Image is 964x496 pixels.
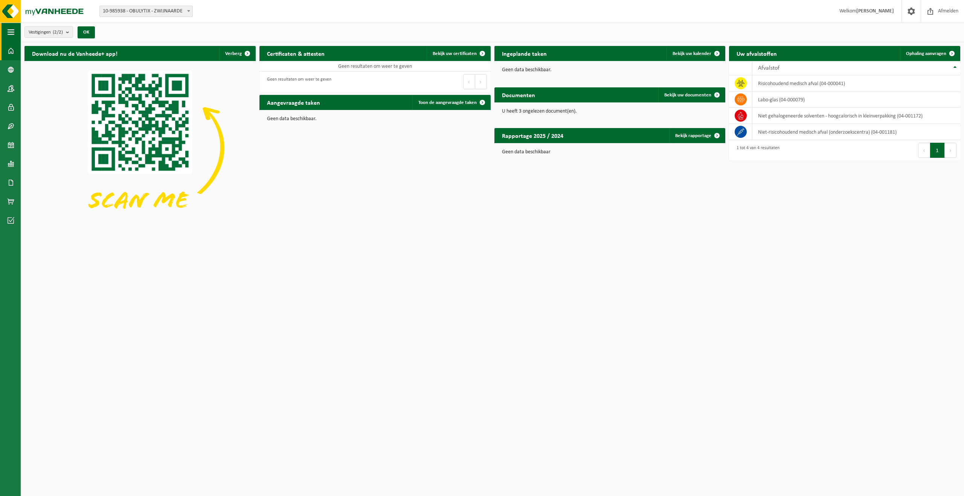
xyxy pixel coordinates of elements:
[24,26,73,38] button: Vestigingen(2/2)
[502,150,718,155] p: Geen data beschikbaar
[752,75,960,92] td: risicohoudend medisch afval (04-000041)
[433,51,477,56] span: Bekijk uw certificaten
[219,46,255,61] button: Verberg
[259,46,332,61] h2: Certificaten & attesten
[427,46,490,61] a: Bekijk uw certificaten
[259,61,491,72] td: Geen resultaten om weer te geven
[729,46,784,61] h2: Uw afvalstoffen
[259,95,328,110] h2: Aangevraagde taken
[658,87,725,102] a: Bekijk uw documenten
[733,142,779,159] div: 1 tot 4 van 4 resultaten
[930,143,945,158] button: 1
[673,51,711,56] span: Bekijk uw kalender
[475,74,487,89] button: Next
[502,109,718,114] p: U heeft 3 ongelezen document(en).
[263,73,331,90] div: Geen resultaten om weer te geven
[24,61,256,234] img: Download de VHEPlus App
[463,74,475,89] button: Previous
[24,46,125,61] h2: Download nu de Vanheede+ app!
[494,87,543,102] h2: Documenten
[225,51,242,56] span: Verberg
[752,108,960,124] td: niet gehalogeneerde solventen - hoogcalorisch in kleinverpakking (04-001172)
[906,51,946,56] span: Ophaling aanvragen
[100,6,192,17] span: 10-985938 - OBULYTIX - ZWIJNAARDE
[669,128,725,143] a: Bekijk rapportage
[856,8,894,14] strong: [PERSON_NAME]
[418,100,477,105] span: Toon de aangevraagde taken
[752,124,960,140] td: niet-risicohoudend medisch afval (onderzoekscentra) (04-001181)
[945,143,956,158] button: Next
[412,95,490,110] a: Toon de aangevraagde taken
[758,65,779,71] span: Afvalstof
[502,67,718,73] p: Geen data beschikbaar.
[53,30,63,35] count: (2/2)
[918,143,930,158] button: Previous
[29,27,63,38] span: Vestigingen
[494,128,571,143] h2: Rapportage 2025 / 2024
[900,46,959,61] a: Ophaling aanvragen
[99,6,193,17] span: 10-985938 - OBULYTIX - ZWIJNAARDE
[267,116,483,122] p: Geen data beschikbaar.
[667,46,725,61] a: Bekijk uw kalender
[752,92,960,108] td: labo-glas (04-000079)
[494,46,554,61] h2: Ingeplande taken
[78,26,95,38] button: OK
[664,93,711,98] span: Bekijk uw documenten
